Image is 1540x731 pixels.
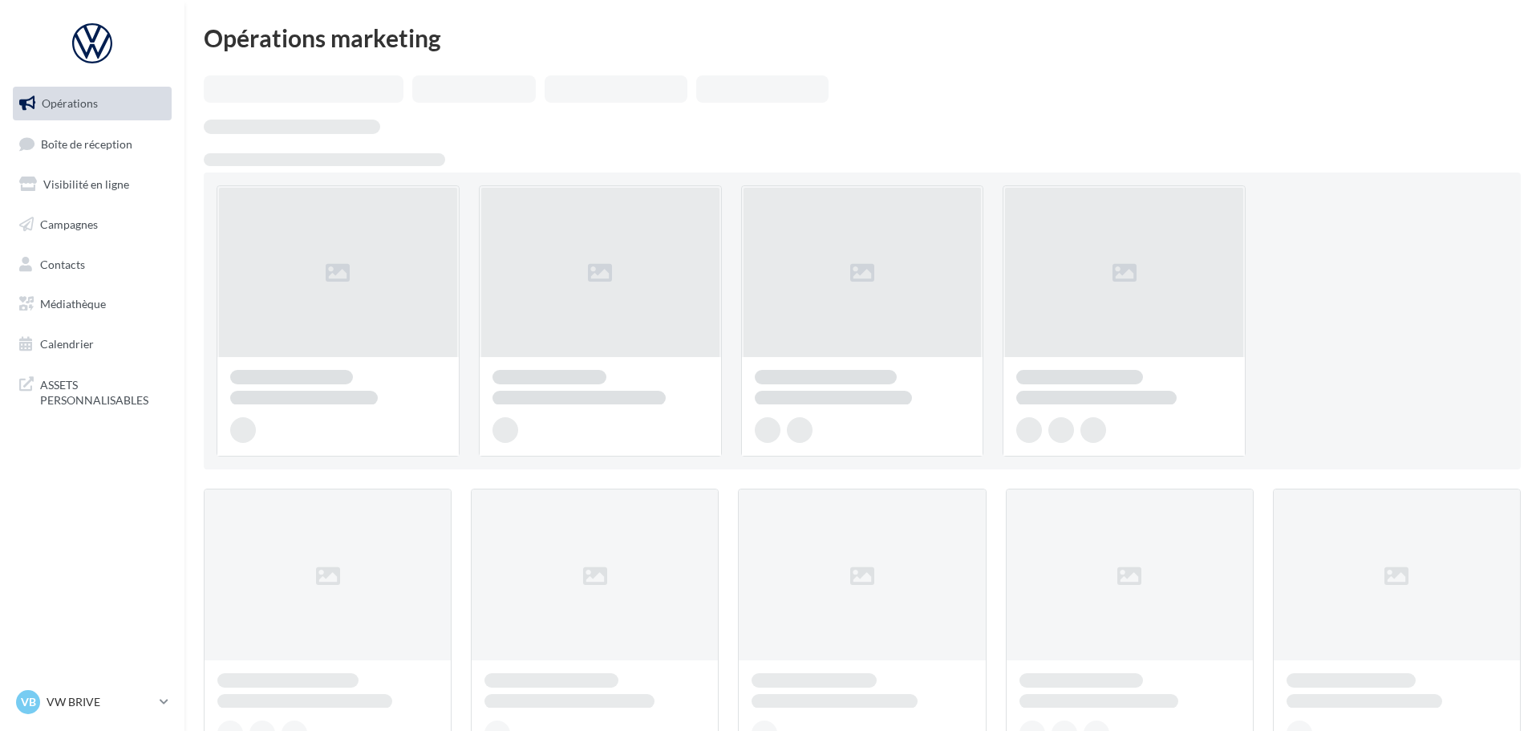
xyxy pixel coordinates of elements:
[204,26,1521,50] div: Opérations marketing
[10,127,175,161] a: Boîte de réception
[10,287,175,321] a: Médiathèque
[10,168,175,201] a: Visibilité en ligne
[42,96,98,110] span: Opérations
[43,177,129,191] span: Visibilité en ligne
[47,694,153,710] p: VW BRIVE
[10,248,175,282] a: Contacts
[41,136,132,150] span: Boîte de réception
[40,217,98,231] span: Campagnes
[10,208,175,242] a: Campagnes
[10,87,175,120] a: Opérations
[21,694,36,710] span: VB
[40,374,165,408] span: ASSETS PERSONNALISABLES
[13,687,172,717] a: VB VW BRIVE
[40,257,85,270] span: Contacts
[40,297,106,311] span: Médiathèque
[10,368,175,415] a: ASSETS PERSONNALISABLES
[10,327,175,361] a: Calendrier
[40,337,94,351] span: Calendrier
